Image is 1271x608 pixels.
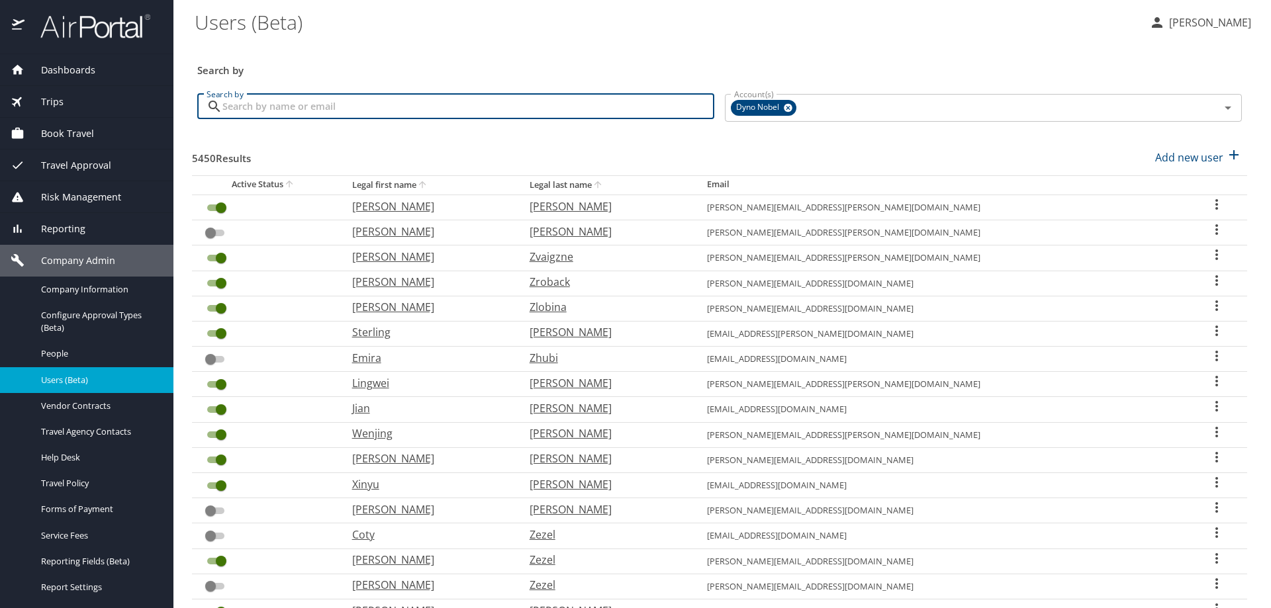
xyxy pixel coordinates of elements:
p: Sterling [352,324,503,340]
span: Book Travel [24,126,94,141]
p: [PERSON_NAME] [530,425,681,441]
p: Wenjing [352,425,503,441]
button: Add new user [1150,143,1247,172]
span: Trips [24,95,64,109]
td: [EMAIL_ADDRESS][DOMAIN_NAME] [696,397,1187,422]
span: Reporting [24,222,85,236]
span: Configure Approval Types (Beta) [41,309,158,334]
span: Company Admin [24,253,115,268]
button: sort [592,179,605,192]
p: Coty [352,527,503,543]
p: Emira [352,350,503,366]
span: Risk Management [24,190,121,204]
h1: Users (Beta) [195,1,1139,42]
p: [PERSON_NAME] [352,299,503,315]
td: [PERSON_NAME][EMAIL_ADDRESS][PERSON_NAME][DOMAIN_NAME] [696,245,1187,271]
p: Add new user [1155,150,1223,165]
p: [PERSON_NAME] [352,552,503,568]
p: [PERSON_NAME] [352,577,503,593]
h3: Search by [197,55,1242,78]
p: [PERSON_NAME] [352,501,503,517]
th: Active Status [192,175,342,195]
p: Zvaigzne [530,249,681,265]
td: [PERSON_NAME][EMAIL_ADDRESS][DOMAIN_NAME] [696,271,1187,296]
p: [PERSON_NAME] [530,451,681,466]
span: Company Information [41,283,158,296]
input: Search by name or email [222,94,714,119]
button: Open [1219,99,1237,117]
td: [PERSON_NAME][EMAIL_ADDRESS][PERSON_NAME][DOMAIN_NAME] [696,195,1187,220]
span: Vendor Contracts [41,400,158,412]
span: Forms of Payment [41,503,158,515]
td: [PERSON_NAME][EMAIL_ADDRESS][DOMAIN_NAME] [696,574,1187,599]
td: [PERSON_NAME][EMAIL_ADDRESS][DOMAIN_NAME] [696,498,1187,523]
p: [PERSON_NAME] [530,400,681,416]
img: airportal-logo.png [26,13,150,39]
p: [PERSON_NAME] [352,224,503,239]
button: [PERSON_NAME] [1144,11,1256,34]
div: Dyno Nobel [731,100,796,116]
span: Travel Policy [41,477,158,490]
p: Zezel [530,552,681,568]
span: Service Fees [41,529,158,542]
span: Report Settings [41,581,158,593]
p: Xinyu [352,476,503,492]
span: Dyno Nobel [731,101,787,114]
p: Zhubi [530,350,681,366]
p: Zezel [530,527,681,543]
p: [PERSON_NAME] [352,274,503,290]
td: [PERSON_NAME][EMAIL_ADDRESS][DOMAIN_NAME] [696,296,1187,321]
p: [PERSON_NAME] [530,375,681,391]
p: Zlobina [530,299,681,315]
th: Email [696,175,1187,195]
td: [PERSON_NAME][EMAIL_ADDRESS][PERSON_NAME][DOMAIN_NAME] [696,220,1187,245]
td: [EMAIL_ADDRESS][DOMAIN_NAME] [696,523,1187,548]
span: People [41,347,158,360]
p: [PERSON_NAME] [530,324,681,340]
span: Dashboards [24,63,95,77]
td: [EMAIL_ADDRESS][PERSON_NAME][DOMAIN_NAME] [696,321,1187,346]
span: Travel Agency Contacts [41,425,158,438]
p: [PERSON_NAME] [352,451,503,466]
p: [PERSON_NAME] [352,198,503,214]
td: [PERSON_NAME][EMAIL_ADDRESS][DOMAIN_NAME] [696,548,1187,574]
td: [PERSON_NAME][EMAIL_ADDRESS][DOMAIN_NAME] [696,447,1187,472]
p: Zroback [530,274,681,290]
button: sort [416,179,430,192]
td: [EMAIL_ADDRESS][DOMAIN_NAME] [696,347,1187,372]
td: [PERSON_NAME][EMAIL_ADDRESS][PERSON_NAME][DOMAIN_NAME] [696,422,1187,447]
p: [PERSON_NAME] [530,224,681,239]
img: icon-airportal.png [12,13,26,39]
p: [PERSON_NAME] [530,501,681,517]
p: Zezel [530,577,681,593]
p: [PERSON_NAME] [530,476,681,492]
p: [PERSON_NAME] [530,198,681,214]
span: Users (Beta) [41,374,158,386]
span: Reporting Fields (Beta) [41,555,158,568]
p: [PERSON_NAME] [1165,15,1251,30]
th: Legal first name [342,175,519,195]
p: Lingwei [352,375,503,391]
td: [PERSON_NAME][EMAIL_ADDRESS][PERSON_NAME][DOMAIN_NAME] [696,372,1187,397]
p: [PERSON_NAME] [352,249,503,265]
h3: 5450 Results [192,143,251,166]
button: sort [283,179,297,191]
td: [EMAIL_ADDRESS][DOMAIN_NAME] [696,473,1187,498]
span: Help Desk [41,451,158,464]
th: Legal last name [519,175,696,195]
span: Travel Approval [24,158,111,173]
p: Jian [352,400,503,416]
